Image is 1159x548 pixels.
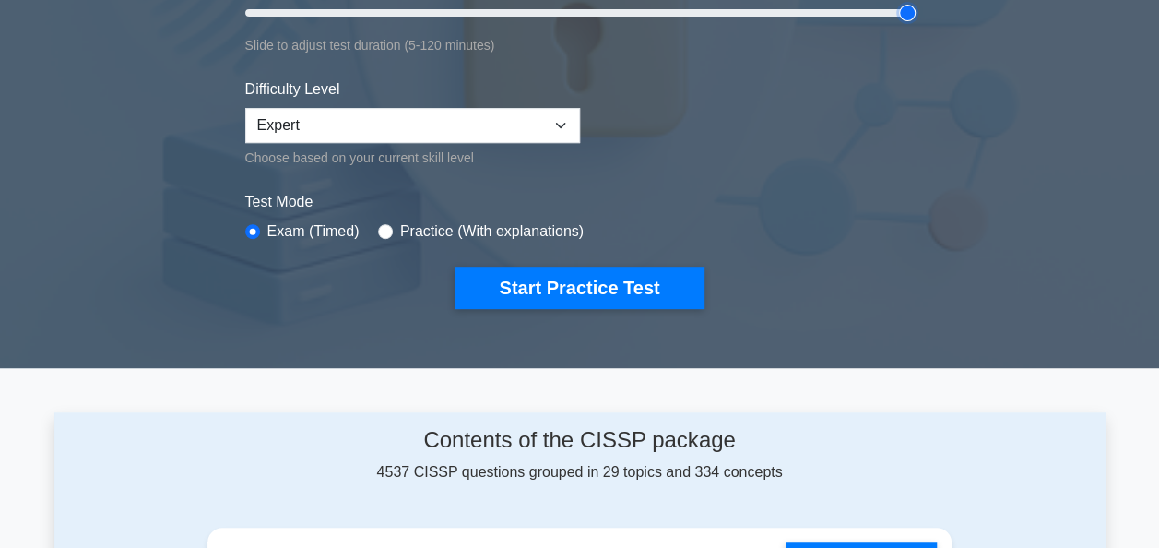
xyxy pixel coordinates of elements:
[245,34,915,56] div: Slide to adjust test duration (5-120 minutes)
[207,427,952,454] h4: Contents of the CISSP package
[207,427,952,483] div: 4537 CISSP questions grouped in 29 topics and 334 concepts
[245,147,580,169] div: Choose based on your current skill level
[455,267,704,309] button: Start Practice Test
[400,220,584,243] label: Practice (With explanations)
[245,191,915,213] label: Test Mode
[245,78,340,101] label: Difficulty Level
[267,220,360,243] label: Exam (Timed)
